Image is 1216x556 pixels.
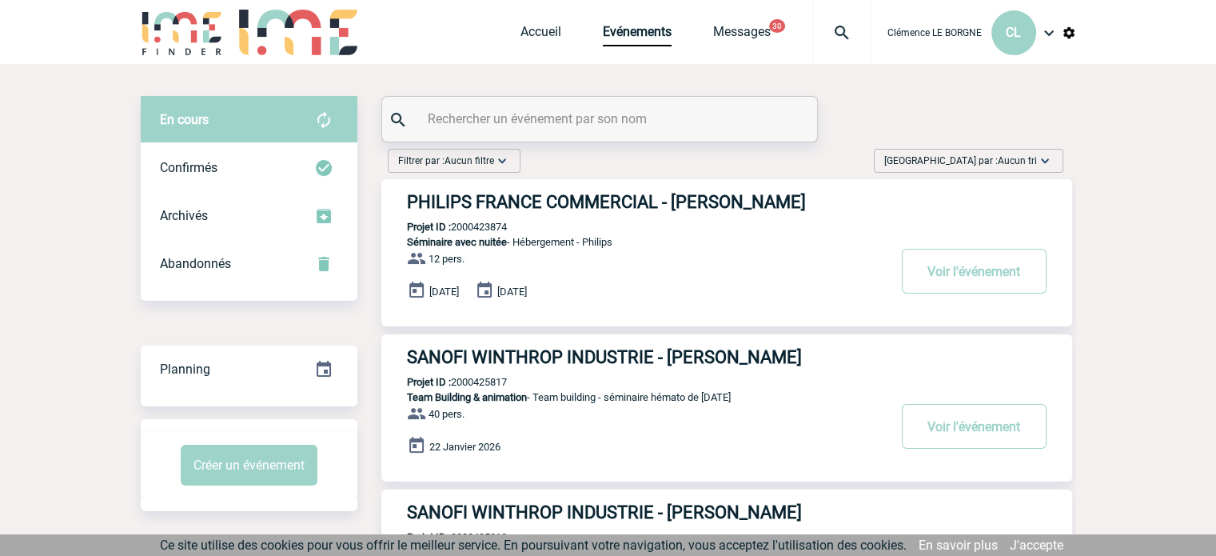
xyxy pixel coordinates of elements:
button: Voir l'événement [902,404,1047,449]
span: 22 Janvier 2026 [429,441,500,453]
button: 30 [769,19,785,33]
a: SANOFI WINTHROP INDUSTRIE - [PERSON_NAME] [381,502,1072,522]
img: IME-Finder [141,10,224,55]
span: En cours [160,112,209,127]
a: Planning [141,345,357,392]
div: Retrouvez ici tous vos évènements avant confirmation [141,96,357,144]
h3: SANOFI WINTHROP INDUSTRIE - [PERSON_NAME] [407,502,887,522]
span: Filtrer par : [398,153,494,169]
a: Messages [713,24,771,46]
span: [DATE] [429,286,459,298]
a: SANOFI WINTHROP INDUSTRIE - [PERSON_NAME] [381,347,1072,367]
span: CL [1006,25,1021,40]
span: Aucun tri [998,155,1037,166]
div: Retrouvez ici tous vos événements organisés par date et état d'avancement [141,346,357,394]
span: Abandonnés [160,256,231,271]
button: Voir l'événement [902,249,1047,294]
p: 2000423874 [381,221,507,233]
span: Team Building & animation [407,391,527,403]
span: 12 pers. [429,253,464,265]
h3: PHILIPS FRANCE COMMERCIAL - [PERSON_NAME] [407,192,887,212]
span: [DATE] [497,286,527,298]
span: Confirmés [160,160,217,175]
a: En savoir plus [919,538,998,553]
span: Archivés [160,208,208,223]
div: Retrouvez ici tous vos événements annulés [141,240,357,288]
a: J'accepte [1010,538,1063,553]
span: Séminaire avec nuitée [407,236,507,248]
span: [GEOGRAPHIC_DATA] par : [884,153,1037,169]
p: 2000425817 [381,376,507,388]
span: Ce site utilise des cookies pour vous offrir le meilleur service. En poursuivant votre navigation... [160,538,907,553]
span: 40 pers. [429,408,464,420]
p: 2000425818 [381,531,507,543]
div: Retrouvez ici tous les événements que vous avez décidé d'archiver [141,192,357,240]
a: Accueil [520,24,561,46]
p: - Hébergement - Philips [381,236,887,248]
button: Créer un événement [181,445,317,486]
input: Rechercher un événement par son nom [424,107,779,130]
b: Projet ID : [407,531,451,543]
span: Clémence LE BORGNE [887,27,982,38]
img: baseline_expand_more_white_24dp-b.png [494,153,510,169]
p: - Team building - séminaire hémato de [DATE] [381,391,887,403]
a: PHILIPS FRANCE COMMERCIAL - [PERSON_NAME] [381,192,1072,212]
a: Evénements [603,24,672,46]
b: Projet ID : [407,221,451,233]
span: Aucun filtre [445,155,494,166]
h3: SANOFI WINTHROP INDUSTRIE - [PERSON_NAME] [407,347,887,367]
b: Projet ID : [407,376,451,388]
span: Planning [160,362,210,377]
img: baseline_expand_more_white_24dp-b.png [1037,153,1053,169]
